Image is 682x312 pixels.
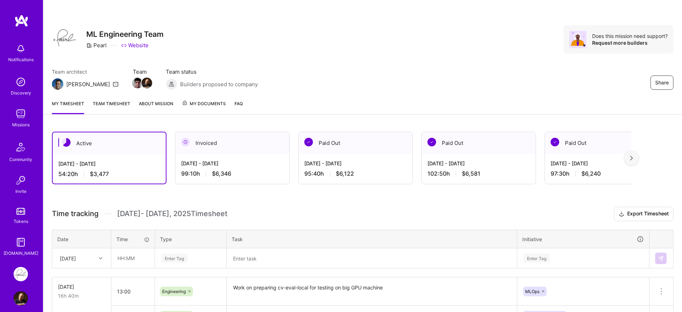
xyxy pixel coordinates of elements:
img: Invite [14,173,28,187]
div: 102:50 h [427,170,530,177]
a: Team Member Avatar [133,77,142,89]
img: Company Logo [52,25,78,51]
div: 16h 40m [58,292,105,299]
a: About Mission [139,100,173,114]
i: icon Chevron [99,257,102,260]
input: HH:MM [111,282,155,301]
a: Pearl: ML Engineering Team [12,267,30,281]
div: [DATE] - [DATE] [181,160,284,167]
img: Submit [658,255,664,261]
span: Share [655,79,669,86]
i: icon Download [619,210,624,218]
img: Team Member Avatar [132,78,143,88]
button: Export Timesheet [614,207,673,221]
div: 95:40 h [304,170,407,177]
div: [DATE] - [DATE] [58,160,160,167]
h3: ML Engineering Team [86,30,164,39]
span: $6,240 [581,170,601,177]
img: Paid Out [551,138,559,146]
img: Active [62,138,71,147]
div: Pearl [86,42,107,49]
img: Paid Out [304,138,313,146]
div: Tokens [14,218,28,225]
div: Missions [12,121,30,128]
img: User Avatar [14,291,28,306]
div: [DATE] - [DATE] [304,160,407,167]
img: tokens [16,208,25,215]
textarea: Work on preparing cv-eval-local for testing on big GPU machine [227,278,516,305]
span: Team [133,68,151,75]
a: Website [121,42,149,49]
a: My Documents [182,100,226,114]
th: Task [227,230,517,248]
a: User Avatar [12,291,30,306]
img: discovery [14,75,28,89]
span: $6,122 [336,170,354,177]
span: My Documents [182,100,226,108]
span: $6,346 [212,170,231,177]
div: [PERSON_NAME] [66,81,110,88]
span: $3,477 [90,170,109,178]
div: Initiative [522,235,644,243]
i: icon Mail [113,81,118,87]
img: Paid Out [427,138,436,146]
div: [DATE] - [DATE] [427,160,530,167]
div: Enter Tag [523,253,550,264]
button: Share [650,75,673,90]
img: right [630,156,633,161]
div: Paid Out [299,132,412,154]
span: Time tracking [52,209,98,218]
a: My timesheet [52,100,84,114]
div: Invite [15,187,26,195]
a: Team timesheet [93,100,130,114]
span: MLOps [525,289,540,294]
img: Invoiced [181,138,190,146]
div: 97:30 h [551,170,653,177]
img: Avatar [569,31,586,48]
img: guide book [14,235,28,249]
div: Request more builders [592,39,668,46]
th: Type [155,230,227,248]
input: HH:MM [112,249,154,268]
img: Community [12,138,29,156]
div: [DATE] - [DATE] [551,160,653,167]
i: icon CompanyGray [86,43,92,48]
img: Pearl: ML Engineering Team [14,267,28,281]
img: Builders proposed to company [166,78,177,90]
img: teamwork [14,107,28,121]
span: $6,581 [462,170,480,177]
div: Invoiced [175,132,289,154]
span: Team architect [52,68,118,75]
div: Time [116,235,150,243]
div: Does this mission need support? [592,33,668,39]
th: Date [52,230,111,248]
img: Team Architect [52,78,63,90]
img: Team Member Avatar [141,78,152,88]
div: [DATE] [58,283,105,291]
div: [DATE] [60,254,76,262]
span: Builders proposed to company [180,81,258,88]
div: [DOMAIN_NAME] [4,249,38,257]
a: FAQ [234,100,243,114]
span: Engineering [162,289,186,294]
a: Team Member Avatar [142,77,151,89]
div: Notifications [8,56,34,63]
div: Enter Tag [161,253,188,264]
div: Discovery [11,89,31,97]
div: Community [9,156,32,163]
div: 99:10 h [181,170,284,177]
div: 54:20 h [58,170,160,178]
span: [DATE] - [DATE] , 2025 Timesheet [117,209,227,218]
div: Active [53,132,166,154]
img: bell [14,42,28,56]
div: Paid Out [422,132,536,154]
img: logo [14,14,29,27]
div: Paid Out [545,132,659,154]
span: Team status [166,68,258,75]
